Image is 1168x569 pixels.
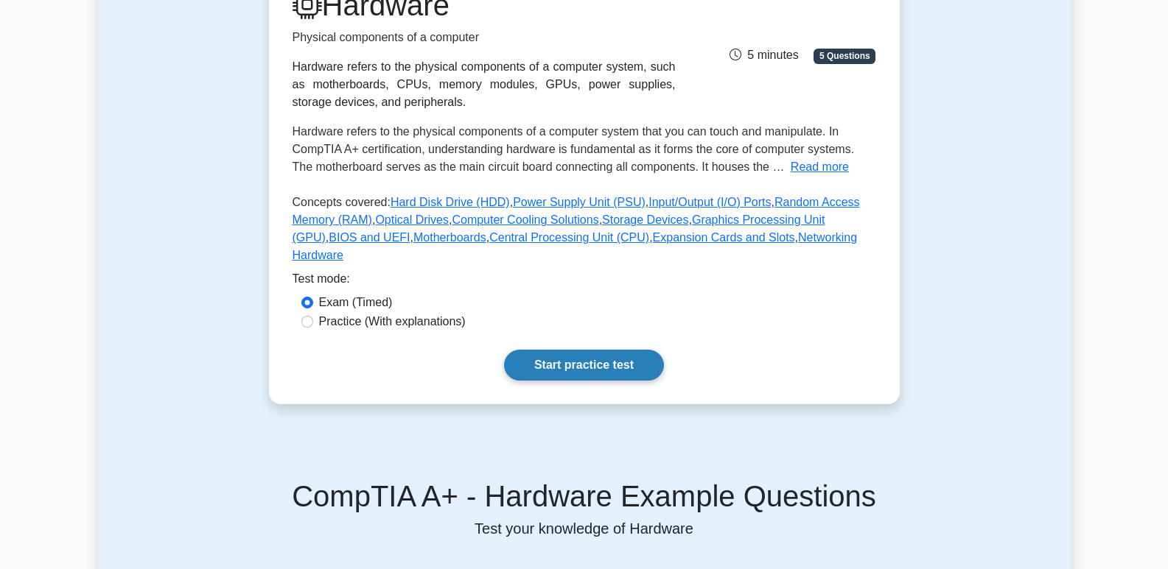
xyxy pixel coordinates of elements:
span: Hardware refers to the physical components of a computer system that you can touch and manipulate... [293,125,855,173]
p: Concepts covered: , , , , , , , , , , , , [293,194,876,270]
span: 5 Questions [814,49,875,63]
p: Test your knowledge of Hardware [116,520,1053,537]
a: Storage Devices [602,213,688,226]
a: Motherboards [413,231,486,244]
h5: CompTIA A+ - Hardware Example Questions [116,478,1053,514]
div: Test mode: [293,270,876,294]
a: Optical Drives [375,213,449,226]
a: Start practice test [504,350,664,381]
a: BIOS and UEFI [329,231,410,244]
div: Hardware refers to the physical components of a computer system, such as motherboards, CPUs, memo... [293,58,676,111]
p: Physical components of a computer [293,29,676,46]
a: Input/Output (I/O) Ports [648,196,771,208]
a: Hard Disk Drive (HDD) [391,196,510,208]
a: Computer Cooling Solutions [452,213,598,226]
a: Power Supply Unit (PSU) [513,196,646,208]
a: Graphics Processing Unit (GPU) [293,213,825,244]
button: Read more [791,158,849,176]
span: 5 minutes [730,49,798,61]
label: Practice (With explanations) [319,313,466,331]
a: Expansion Cards and Slots [653,231,795,244]
label: Exam (Timed) [319,294,393,311]
a: Central Processing Unit (CPU) [489,231,649,244]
